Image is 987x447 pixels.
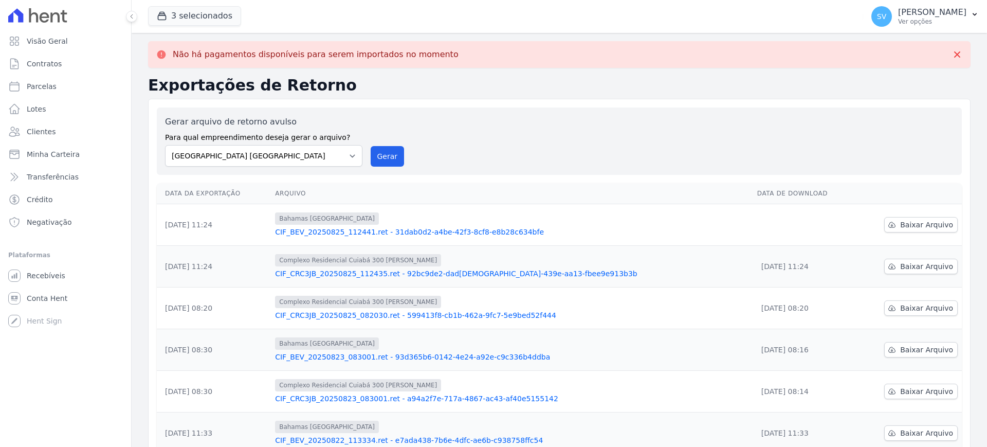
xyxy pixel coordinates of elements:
[275,352,749,362] a: CIF_BEV_20250823_083001.ret - 93d365b6-0142-4e24-a92e-c9c336b4ddba
[4,212,127,233] a: Negativação
[275,337,379,350] span: Bahamas [GEOGRAPHIC_DATA]
[157,288,271,329] td: [DATE] 08:20
[275,421,379,433] span: Bahamas [GEOGRAPHIC_DATA]
[275,379,441,391] span: Complexo Residencial Cuiabá 300 [PERSON_NAME]
[753,288,856,329] td: [DATE] 08:20
[4,265,127,286] a: Recebíveis
[8,249,123,261] div: Plataformas
[4,167,127,187] a: Transferências
[27,194,53,205] span: Crédito
[165,128,362,143] label: Para qual empreendimento deseja gerar o arquivo?
[371,146,405,167] button: Gerar
[900,345,953,355] span: Baixar Arquivo
[157,183,271,204] th: Data da Exportação
[27,104,46,114] span: Lotes
[884,425,958,441] a: Baixar Arquivo
[900,303,953,313] span: Baixar Arquivo
[898,17,966,26] p: Ver opções
[271,183,753,204] th: Arquivo
[884,342,958,357] a: Baixar Arquivo
[884,384,958,399] a: Baixar Arquivo
[27,36,68,46] span: Visão Geral
[157,204,271,246] td: [DATE] 11:24
[27,149,80,159] span: Minha Carteira
[900,261,953,272] span: Baixar Arquivo
[4,31,127,51] a: Visão Geral
[27,127,56,137] span: Clientes
[148,6,241,26] button: 3 selecionados
[27,217,72,227] span: Negativação
[884,259,958,274] a: Baixar Arquivo
[275,296,441,308] span: Complexo Residencial Cuiabá 300 [PERSON_NAME]
[157,246,271,288] td: [DATE] 11:24
[275,310,749,320] a: CIF_CRC3JB_20250825_082030.ret - 599413f8-cb1b-462a-9fc7-5e9bed52f444
[27,59,62,69] span: Contratos
[877,13,886,20] span: SV
[753,371,856,413] td: [DATE] 08:14
[898,7,966,17] p: [PERSON_NAME]
[753,183,856,204] th: Data de Download
[27,172,79,182] span: Transferências
[4,189,127,210] a: Crédito
[275,394,749,404] a: CIF_CRC3JB_20250823_083001.ret - a94a2f7e-717a-4867-ac43-af40e5155142
[900,386,953,397] span: Baixar Arquivo
[275,227,749,237] a: CIF_BEV_20250825_112441.ret - 31dab0d2-a4be-42f3-8cf8-e8b28c634bfe
[863,2,987,31] button: SV [PERSON_NAME] Ver opções
[4,144,127,165] a: Minha Carteira
[753,329,856,371] td: [DATE] 08:16
[157,371,271,413] td: [DATE] 08:30
[884,217,958,233] a: Baixar Arquivo
[157,329,271,371] td: [DATE] 08:30
[27,293,67,303] span: Conta Hent
[4,53,127,74] a: Contratos
[753,246,856,288] td: [DATE] 11:24
[275,269,749,279] a: CIF_CRC3JB_20250825_112435.ret - 92bc9de2-dad[DEMOGRAPHIC_DATA]-439e-aa13-fbee9e913b3b
[275,254,441,266] span: Complexo Residencial Cuiabá 300 [PERSON_NAME]
[884,300,958,316] a: Baixar Arquivo
[900,220,953,230] span: Baixar Arquivo
[275,435,749,445] a: CIF_BEV_20250822_113334.ret - e7ada438-7b6e-4dfc-ae6b-c938758ffc54
[4,76,127,97] a: Parcelas
[173,49,459,60] p: Não há pagamentos disponíveis para serem importados no momento
[27,271,65,281] span: Recebíveis
[165,116,362,128] label: Gerar arquivo de retorno avulso
[148,76,971,95] h2: Exportações de Retorno
[4,288,127,309] a: Conta Hent
[4,121,127,142] a: Clientes
[4,99,127,119] a: Lotes
[900,428,953,438] span: Baixar Arquivo
[275,212,379,225] span: Bahamas [GEOGRAPHIC_DATA]
[27,81,57,92] span: Parcelas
